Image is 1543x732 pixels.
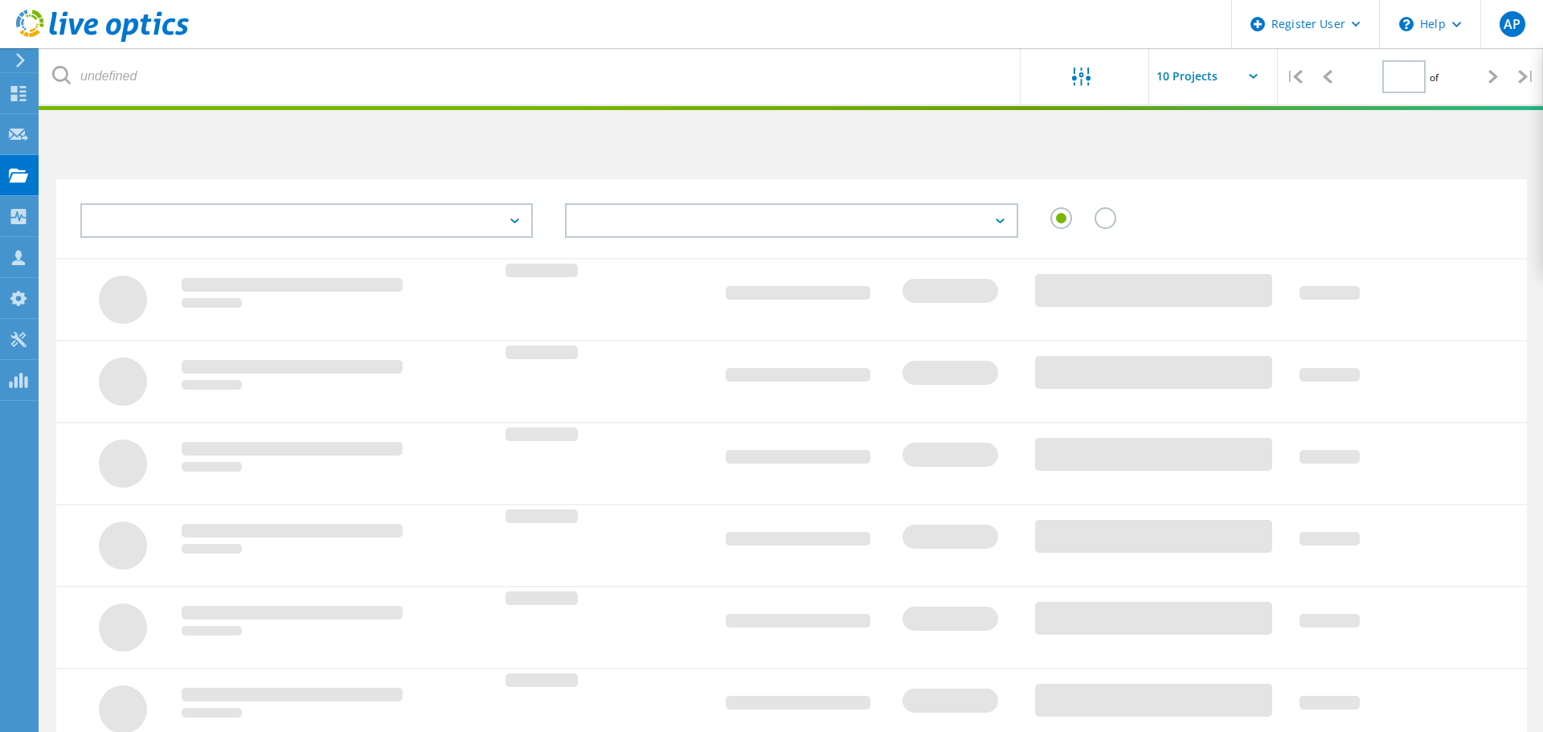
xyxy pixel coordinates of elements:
svg: \n [1399,17,1414,31]
input: undefined [40,48,1021,104]
a: Live Optics Dashboard [16,34,189,45]
div: | [1278,48,1311,105]
div: | [1510,48,1543,105]
span: of [1430,71,1439,84]
span: AP [1504,18,1520,31]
